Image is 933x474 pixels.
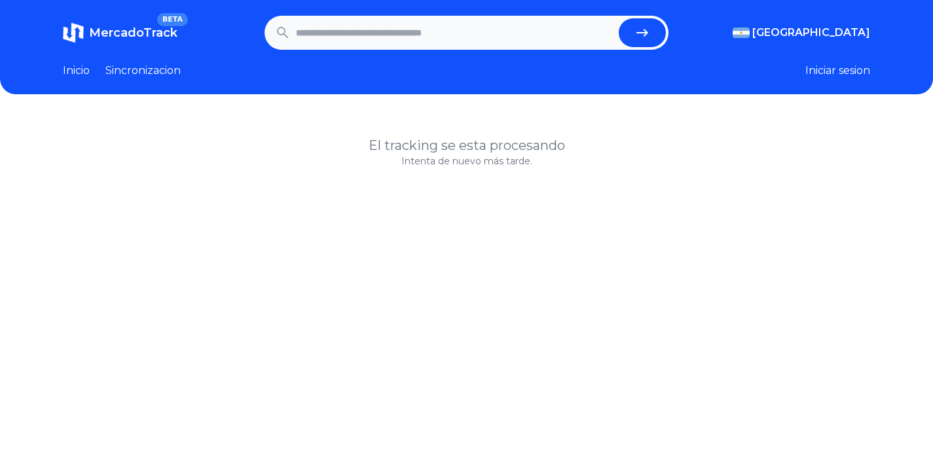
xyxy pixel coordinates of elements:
[752,25,870,41] span: [GEOGRAPHIC_DATA]
[105,63,181,79] a: Sincronizacion
[805,63,870,79] button: Iniciar sesion
[63,63,90,79] a: Inicio
[63,22,84,43] img: MercadoTrack
[89,26,177,40] span: MercadoTrack
[733,27,750,38] img: Argentina
[157,13,188,26] span: BETA
[733,25,870,41] button: [GEOGRAPHIC_DATA]
[63,22,177,43] a: MercadoTrackBETA
[63,155,870,168] p: Intenta de nuevo más tarde.
[63,136,870,155] h1: El tracking se esta procesando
